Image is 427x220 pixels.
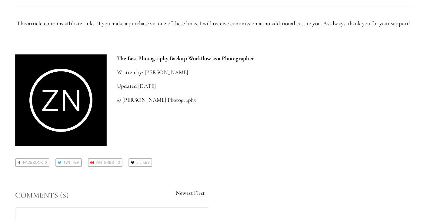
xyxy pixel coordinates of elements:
[15,191,69,200] span: Comments (6)
[117,82,412,90] p: Updated [DATE]
[128,158,152,167] a: 5 Likes
[96,159,116,166] span: Pinterest
[15,19,412,28] p: This article contains affiliate links. If you make a purchase via one of these links, I will rece...
[117,55,254,62] strong: The Best Photography Backup Workflow as a Photographer
[117,68,412,77] p: Written by: [PERSON_NAME]
[45,159,47,166] span: 0
[117,96,412,104] p: © [PERSON_NAME] Photography
[63,159,79,166] span: Twitter
[88,158,122,167] a: Pinterest2
[55,158,82,167] a: Twitter
[23,159,43,166] span: Facebook
[136,159,150,166] span: 5 Likes
[118,159,120,166] span: 2
[15,158,49,167] a: Facebook0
